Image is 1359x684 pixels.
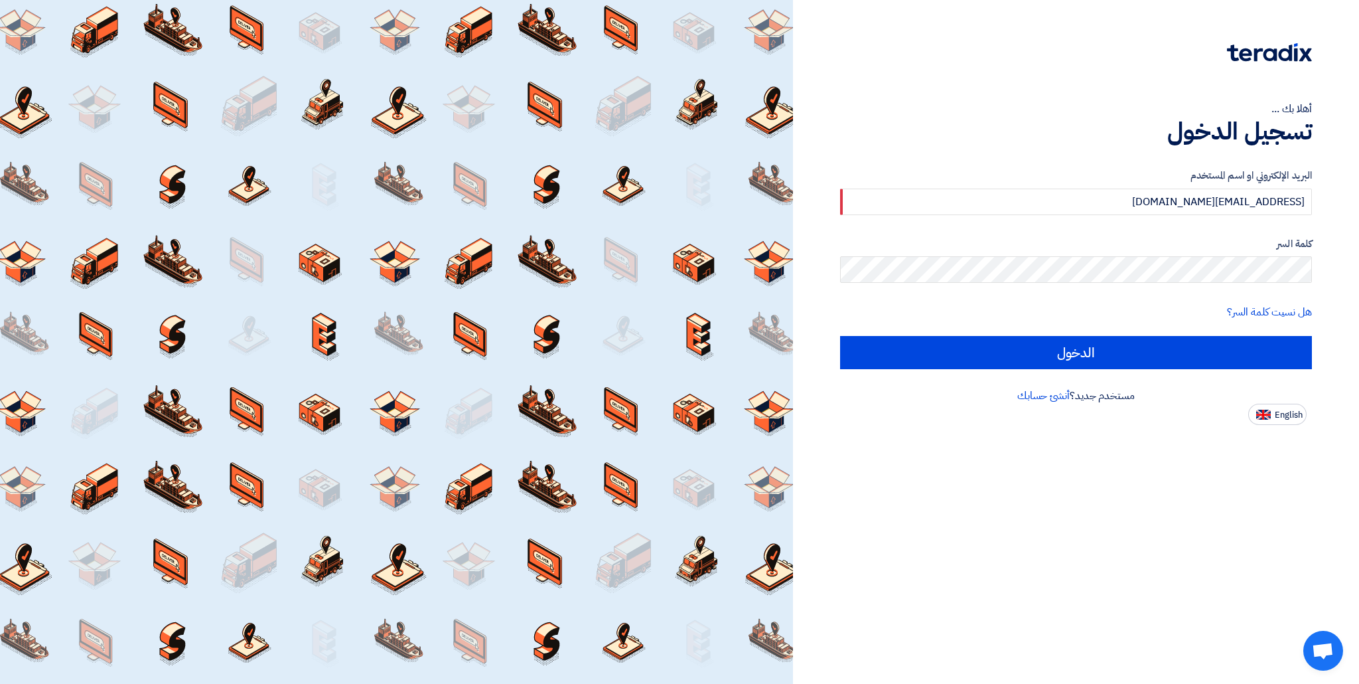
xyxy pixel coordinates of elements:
div: مستخدم جديد؟ [840,388,1312,404]
div: Open chat [1303,631,1343,671]
a: هل نسيت كلمة السر؟ [1227,304,1312,320]
input: الدخول [840,336,1312,369]
div: أهلا بك ... [840,101,1312,117]
label: كلمة السر [840,236,1312,252]
label: البريد الإلكتروني او اسم المستخدم [840,168,1312,183]
span: English [1275,410,1303,420]
img: en-US.png [1256,410,1271,420]
button: English [1248,404,1307,425]
h1: تسجيل الدخول [840,117,1312,146]
img: Teradix logo [1227,43,1312,62]
input: أدخل بريد العمل الإلكتروني او اسم المستخدم الخاص بك ... [840,189,1312,215]
a: أنشئ حسابك [1017,388,1070,404]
